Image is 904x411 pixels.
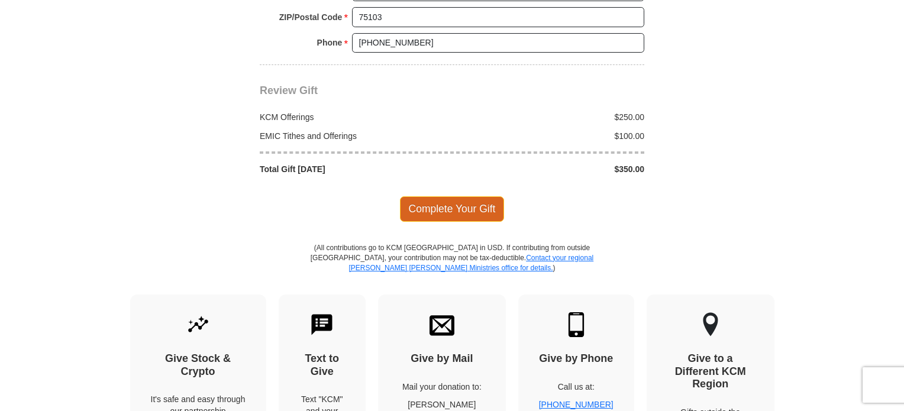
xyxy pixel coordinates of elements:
[299,352,346,378] h4: Text to Give
[400,196,505,221] span: Complete Your Gift
[310,243,594,295] p: (All contributions go to KCM [GEOGRAPHIC_DATA] in USD. If contributing from outside [GEOGRAPHIC_D...
[254,130,453,142] div: EMIC Tithes and Offerings
[452,163,651,175] div: $350.00
[539,381,614,393] p: Call us at:
[539,352,614,365] h4: Give by Phone
[702,312,719,337] img: other-region
[452,111,651,123] div: $250.00
[254,163,453,175] div: Total Gift [DATE]
[399,381,485,393] p: Mail your donation to:
[260,85,318,96] span: Review Gift
[151,352,246,378] h4: Give Stock & Crypto
[430,312,454,337] img: envelope.svg
[186,312,211,337] img: give-by-stock.svg
[539,400,614,409] a: [PHONE_NUMBER]
[348,254,593,272] a: Contact your regional [PERSON_NAME] [PERSON_NAME] Ministries office for details.
[317,34,343,51] strong: Phone
[309,312,334,337] img: text-to-give.svg
[452,130,651,142] div: $100.00
[399,352,485,365] h4: Give by Mail
[279,9,343,25] strong: ZIP/Postal Code
[667,352,754,391] h4: Give to a Different KCM Region
[564,312,589,337] img: mobile.svg
[254,111,453,123] div: KCM Offerings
